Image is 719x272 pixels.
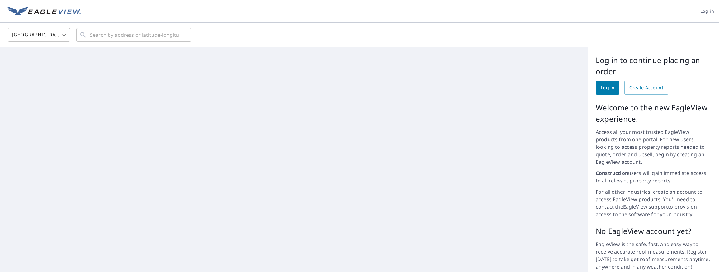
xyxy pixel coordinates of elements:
[596,128,712,166] p: Access all your most trusted EagleView products from one portal. For new users looking to access ...
[623,203,668,210] a: EagleView support
[596,102,712,124] p: Welcome to the new EagleView experience.
[90,26,179,44] input: Search by address or latitude-longitude
[596,55,712,77] p: Log in to continue placing an order
[629,84,663,92] span: Create Account
[596,170,628,177] strong: Construction
[624,81,668,95] a: Create Account
[596,226,712,237] p: No EagleView account yet?
[596,188,712,218] p: For all other industries, create an account to access EagleView products. You'll need to contact ...
[601,84,614,92] span: Log in
[8,26,70,44] div: [GEOGRAPHIC_DATA]
[596,240,712,270] p: EagleView is the safe, fast, and easy way to receive accurate roof measurements. Register [DATE] ...
[596,169,712,184] p: users will gain immediate access to all relevant property reports.
[7,7,81,16] img: EV Logo
[700,7,714,15] span: Log in
[596,81,619,95] a: Log in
